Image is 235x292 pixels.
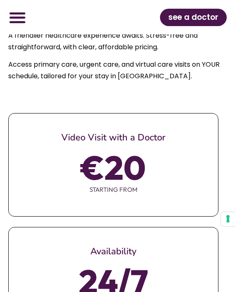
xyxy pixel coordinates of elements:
div: Menu Toggle [4,4,30,30]
span: Access primary care, urgent care, and virtual care visits on YOUR schedule, tailored for your sta... [8,60,220,81]
a: see a doctor [160,9,227,26]
span: Video Visit with a Doctor​​ [61,131,165,144]
span: see a doctor [168,11,218,24]
span: €20 [81,154,146,181]
span: starting from [9,181,218,198]
span: Availability [90,245,136,258]
button: Your consent preferences for tracking technologies [221,212,235,226]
